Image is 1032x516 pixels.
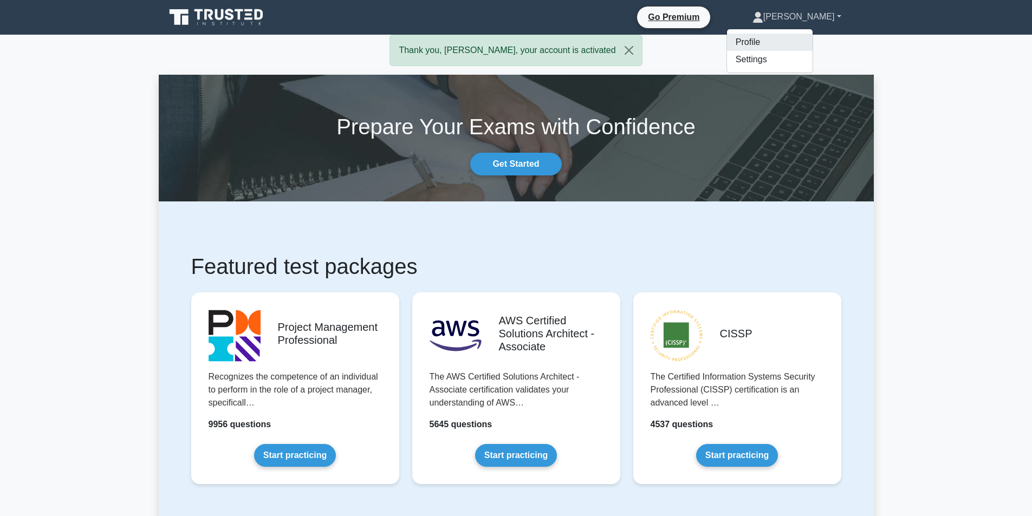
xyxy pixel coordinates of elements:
[727,34,813,51] a: Profile
[616,35,642,66] button: Close
[159,114,874,140] h1: Prepare Your Exams with Confidence
[696,444,778,467] a: Start practicing
[470,153,561,175] a: Get Started
[727,51,813,68] a: Settings
[191,253,841,279] h1: Featured test packages
[641,10,706,24] a: Go Premium
[254,444,336,467] a: Start practicing
[475,444,557,467] a: Start practicing
[726,6,867,28] a: [PERSON_NAME]
[390,35,642,66] div: Thank you, [PERSON_NAME], your account is activated
[726,29,813,73] ul: [PERSON_NAME]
